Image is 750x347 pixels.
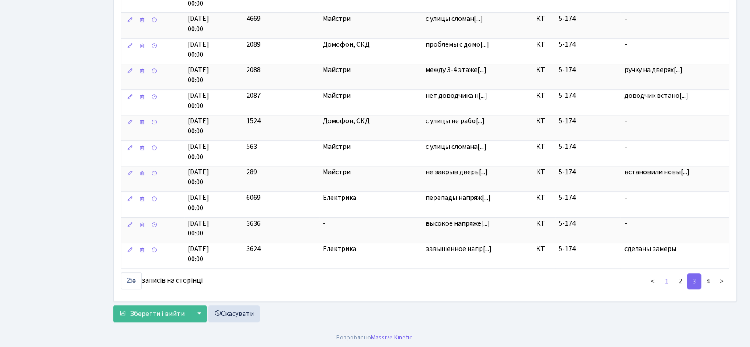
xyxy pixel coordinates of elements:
[323,244,418,254] span: Електрика
[536,244,552,254] span: КТ
[246,40,261,49] span: 2089
[426,142,486,152] span: с улицы сломана[...]
[659,273,674,289] a: 1
[246,116,261,126] span: 1524
[645,273,660,289] a: <
[624,14,725,24] span: -
[536,219,552,229] span: КТ
[323,116,418,126] span: Домофон, СКД
[188,91,240,111] span: [DATE] 00:00
[624,219,725,229] span: -
[559,167,576,177] span: 5-174
[188,219,240,239] span: [DATE] 00:00
[536,167,552,177] span: КТ
[188,167,240,187] span: [DATE] 00:00
[559,142,576,152] span: 5-174
[246,193,261,203] span: 6069
[188,193,240,213] span: [DATE] 00:00
[246,142,257,152] span: 563
[559,14,576,24] span: 5-174
[188,14,240,34] span: [DATE] 00:00
[121,272,142,289] select: записів на сторінці
[323,167,418,177] span: Майстри
[559,91,576,100] span: 5-174
[714,273,729,289] a: >
[559,116,576,126] span: 5-174
[336,333,414,343] div: Розроблено .
[246,244,261,254] span: 3624
[426,116,485,126] span: с улицы не рабо[...]
[371,333,412,342] a: Massive Kinetic
[624,91,688,100] span: доводчик встано[...]
[246,14,261,24] span: 4669
[113,305,190,322] button: Зберегти і вийти
[188,142,240,162] span: [DATE] 00:00
[121,272,203,289] label: записів на сторінці
[536,116,552,126] span: КТ
[673,273,687,289] a: 2
[246,219,261,228] span: 3636
[246,91,261,100] span: 2087
[536,142,552,152] span: КТ
[624,193,725,203] span: -
[536,193,552,203] span: КТ
[188,116,240,136] span: [DATE] 00:00
[246,65,261,75] span: 2088
[426,219,490,228] span: высокое напряже[...]
[426,14,483,24] span: с улицы сломан[...]
[323,65,418,75] span: Майстри
[559,244,576,254] span: 5-174
[426,167,488,177] span: не закрыв дверь[...]
[323,219,418,229] span: -
[188,65,240,85] span: [DATE] 00:00
[559,219,576,228] span: 5-174
[188,40,240,60] span: [DATE] 00:00
[323,142,418,152] span: Майстри
[624,142,725,152] span: -
[559,193,576,203] span: 5-174
[624,244,725,254] span: сделаны замеры
[323,14,418,24] span: Майстри
[323,91,418,101] span: Майстри
[624,65,682,75] span: ручку на дверях[...]
[624,40,725,50] span: -
[559,40,576,49] span: 5-174
[701,273,715,289] a: 4
[188,244,240,264] span: [DATE] 00:00
[624,116,725,126] span: -
[426,91,487,100] span: нет доводчика н[...]
[208,305,260,322] a: Скасувати
[536,65,552,75] span: КТ
[687,273,701,289] a: 3
[426,193,491,203] span: перепады напряж[...]
[323,193,418,203] span: Електрика
[130,309,185,319] span: Зберегти і вийти
[426,40,489,49] span: проблемы с домо[...]
[536,40,552,50] span: КТ
[323,40,418,50] span: Домофон, СКД
[426,244,492,254] span: завышенное напр[...]
[246,167,257,177] span: 289
[536,91,552,101] span: КТ
[536,14,552,24] span: КТ
[559,65,576,75] span: 5-174
[426,65,486,75] span: между 3-4 этаже[...]
[624,167,689,177] span: встановили новы[...]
